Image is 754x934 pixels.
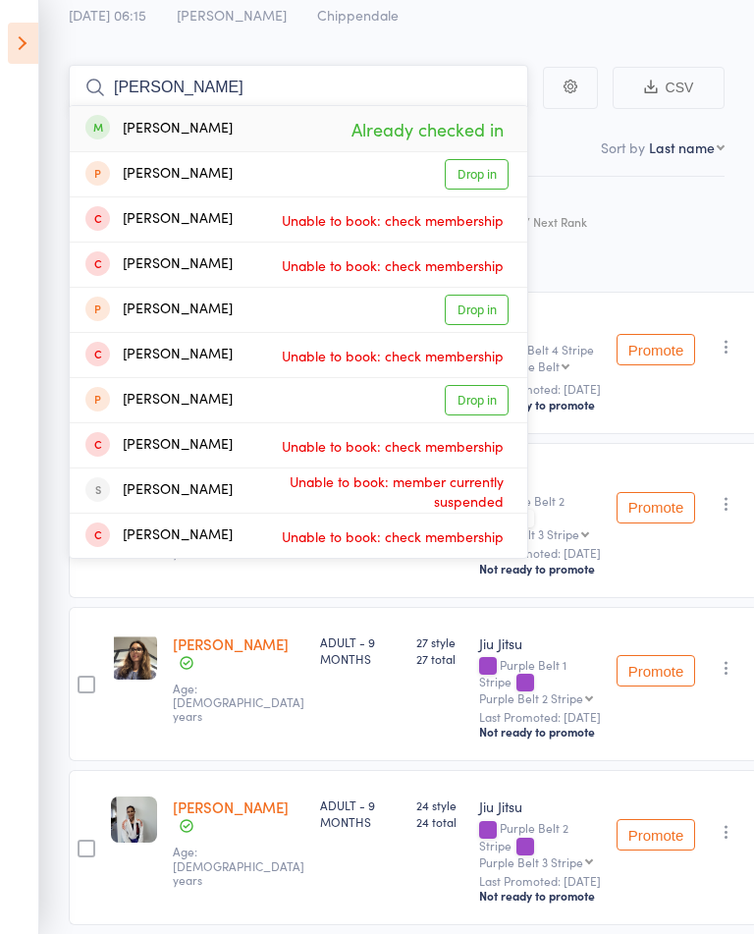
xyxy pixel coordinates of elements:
[479,710,601,724] small: Last Promoted: [DATE]
[617,819,695,851] button: Promote
[416,813,463,830] span: 24 total
[445,159,509,190] a: Drop in
[479,382,601,396] small: Last Promoted: [DATE]
[85,253,233,276] div: [PERSON_NAME]
[479,561,601,577] div: Not ready to promote
[85,434,233,457] div: [PERSON_NAME]
[111,633,157,680] img: image1688462846.png
[617,492,695,523] button: Promote
[69,5,146,25] span: [DATE] 06:15
[649,137,715,157] div: Last name
[479,397,601,412] div: Not ready to promote
[479,874,601,888] small: Last Promoted: [DATE]
[277,522,509,551] span: Unable to book: check membership
[85,118,233,140] div: [PERSON_NAME]
[613,67,725,109] button: CSV
[85,524,233,547] div: [PERSON_NAME]
[69,65,528,110] input: Search by name
[479,494,601,540] div: White Belt 2 Stripe
[277,341,509,370] span: Unable to book: check membership
[173,680,304,725] span: Age: [DEMOGRAPHIC_DATA] years
[277,205,509,235] span: Unable to book: check membership
[85,208,233,231] div: [PERSON_NAME]
[85,389,233,412] div: [PERSON_NAME]
[277,431,509,461] span: Unable to book: check membership
[173,633,289,654] a: [PERSON_NAME]
[233,467,509,516] span: Unable to book: member currently suspended
[416,650,463,667] span: 27 total
[277,250,509,280] span: Unable to book: check membership
[500,359,560,372] div: Purple Belt
[471,186,609,283] div: Style
[479,821,601,867] div: Purple Belt 2 Stripe
[85,479,233,502] div: [PERSON_NAME]
[85,299,233,321] div: [PERSON_NAME]
[479,855,583,868] div: Purple Belt 3 Stripe
[601,137,645,157] label: Sort by
[177,5,287,25] span: [PERSON_NAME]
[479,633,601,653] div: Jiu Jitsu
[347,112,509,146] span: Already checked in
[445,295,509,325] a: Drop in
[479,658,601,704] div: Purple Belt 1 Stripe
[85,344,233,366] div: [PERSON_NAME]
[479,527,579,540] div: White Belt 3 Stripe
[617,334,695,365] button: Promote
[617,655,695,687] button: Promote
[320,633,401,667] div: ADULT - 9 MONTHS
[173,843,304,888] span: Age: [DEMOGRAPHIC_DATA] years
[85,163,233,186] div: [PERSON_NAME]
[479,691,583,704] div: Purple Belt 2 Stripe
[479,888,601,904] div: Not ready to promote
[416,797,463,813] span: 24 style
[479,469,601,489] div: Jiu Jitsu
[111,797,157,843] img: image1698611825.png
[479,215,601,228] div: Current / Next Rank
[317,5,399,25] span: Chippendale
[445,385,509,415] a: Drop in
[479,318,601,338] div: Jiu Jitsu
[479,343,601,376] div: Blue Belt 4 Stripe
[173,797,289,817] a: [PERSON_NAME]
[416,633,463,650] span: 27 style
[479,724,601,740] div: Not ready to promote
[479,546,601,560] small: Last Promoted: [DATE]
[320,797,401,830] div: ADULT - 9 MONTHS
[479,797,601,816] div: Jiu Jitsu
